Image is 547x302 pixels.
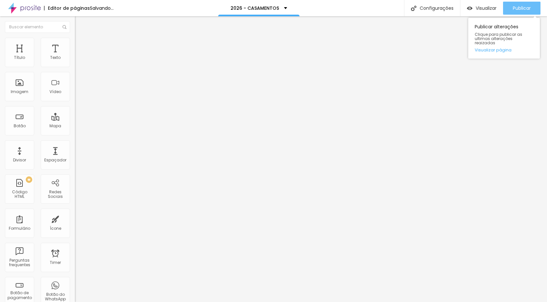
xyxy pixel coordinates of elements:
a: Visualizar página [475,48,533,52]
span: Clique para publicar as ultimas alterações reaizadas [475,32,533,45]
div: Perguntas frequentes [7,258,32,268]
div: Redes Sociais [42,190,68,199]
img: Icone [411,6,416,11]
img: Icone [63,25,66,29]
div: Divisor [13,158,26,162]
div: Salvando... [90,6,114,10]
div: Código HTML [7,190,32,199]
button: Publicar [503,2,540,15]
div: Imagem [11,89,28,94]
div: Texto [50,55,61,60]
p: 2026 - CASAMENTOS [231,6,279,10]
input: Buscar elemento [5,21,70,33]
div: Botão do WhatsApp [42,292,68,302]
div: Botão de pagamento [7,291,32,300]
img: view-1.svg [467,6,472,11]
div: Vídeo [49,89,61,94]
span: Publicar [513,6,531,11]
div: Mapa [49,124,61,128]
div: Botão [14,124,26,128]
div: Título [14,55,25,60]
button: Visualizar [460,2,503,15]
div: Ícone [50,226,61,231]
div: Formulário [9,226,30,231]
div: Timer [50,260,61,265]
div: Editor de páginas [44,6,90,10]
div: Espaçador [44,158,66,162]
iframe: Editor [75,16,547,302]
div: Publicar alterações [468,18,540,59]
span: Visualizar [476,6,497,11]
